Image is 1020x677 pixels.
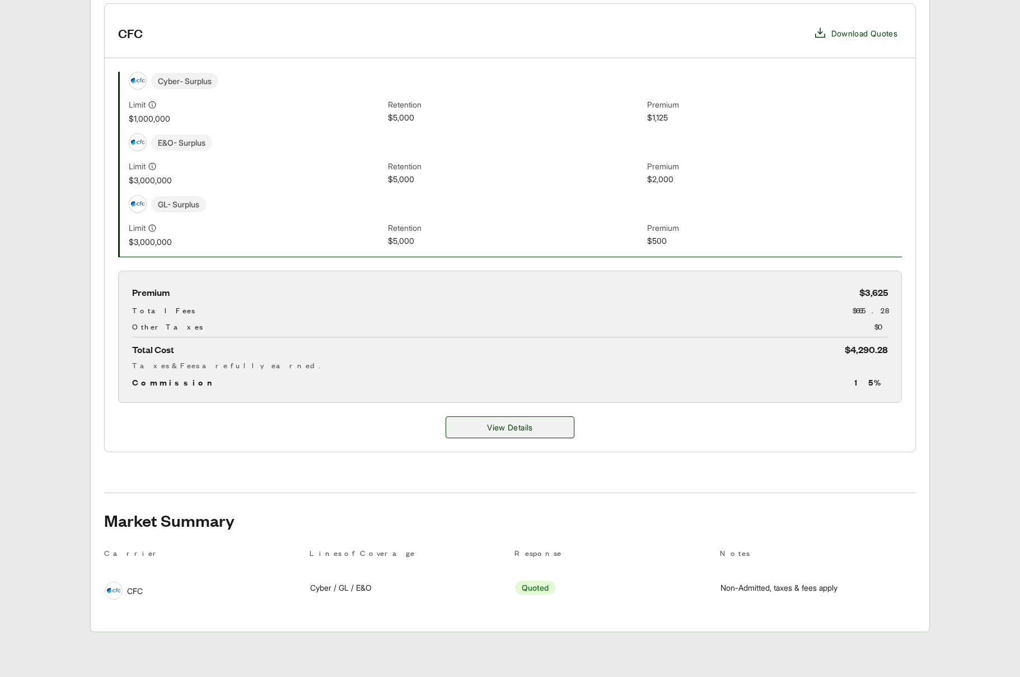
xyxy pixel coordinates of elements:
span: $2,000 [647,173,902,186]
th: Lines of Coverage [310,547,506,563]
img: CFC [129,134,146,151]
span: $5,000 [388,173,643,186]
span: Premium [132,285,170,300]
h2: Market Summary [104,511,916,529]
span: Download Quotes [831,27,897,39]
span: Total Fees [132,304,195,316]
span: CFC [127,585,143,597]
span: $0 [874,321,888,332]
span: $3,000,000 [129,236,383,248]
span: Limit [129,222,146,234]
span: Premium [647,99,902,112]
span: $1,000,000 [129,113,383,124]
span: $665.28 [853,304,888,316]
span: View Details [487,421,532,433]
span: $3,000,000 [129,174,383,186]
span: Premium [647,160,902,173]
span: 15 % [854,375,888,389]
span: Limit [129,99,146,110]
a: CFC details [446,416,574,438]
th: Notes [720,547,916,563]
span: Retention [388,160,643,173]
span: Commission [132,375,217,389]
th: Carrier [104,547,301,563]
span: $3,625 [859,285,888,300]
span: Premium [647,222,902,235]
span: E&O - Surplus [151,135,212,151]
div: Taxes & Fees are fully earned. [132,359,888,371]
span: Other Taxes [132,321,203,332]
span: $5,000 [388,112,643,124]
h3: CFC [118,25,143,41]
span: Quoted [515,581,555,595]
img: CFC [129,72,146,89]
span: $500 [647,235,902,248]
button: View Details [446,416,574,438]
span: Cyber / GL / E&O [310,582,372,593]
span: $1,125 [647,112,902,124]
span: $4,290.28 [845,342,888,357]
span: Non-Admitted, taxes & fees apply [720,582,837,593]
th: Response [514,547,711,563]
span: GL - Surplus [151,196,206,212]
span: Limit [129,160,146,172]
img: CFC logo [105,582,122,599]
button: Download Quotes [809,22,902,44]
span: Retention [388,222,643,235]
span: Retention [388,99,643,112]
span: Cyber - Surplus [151,73,218,89]
img: CFC [129,196,146,212]
span: Total Cost [132,342,174,357]
span: $5,000 [388,235,643,248]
